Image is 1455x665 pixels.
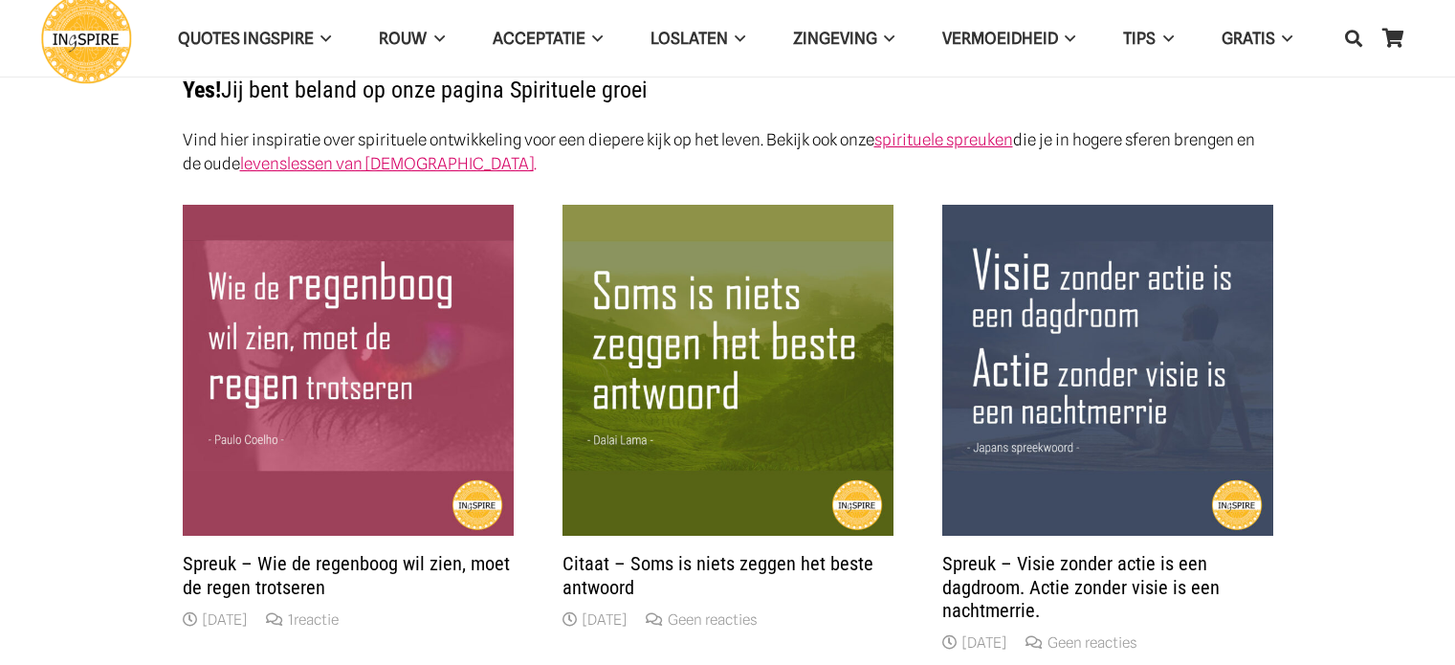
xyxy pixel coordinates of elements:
span: Zingeving Menu [877,14,894,62]
span: QUOTES INGSPIRE [178,29,314,48]
span: GRATIS [1222,29,1275,48]
a: Spreuk – Visie zonder actie is een dagdroom. Actie zonder visie is een nachtmerrie. [942,205,1273,536]
span: TIPS Menu [1156,14,1173,62]
span: ROUW [379,29,427,48]
span: VERMOEIDHEID Menu [1058,14,1075,62]
time: [DATE] [562,608,627,632]
a: TIPSTIPS Menu [1099,14,1197,63]
span: QUOTES INGSPIRE Menu [314,14,331,62]
span: ROUW Menu [427,14,444,62]
a: Spreuk – Wie de regenboog wil zien, moet de regen trotseren [183,552,510,598]
u: levenslessen van [DEMOGRAPHIC_DATA] [240,154,534,173]
a: Citaat – Soms is niets zeggen het beste antwoord [562,552,873,598]
a: levenslessen van [DEMOGRAPHIC_DATA]. [240,154,537,173]
strong: Yes! [183,77,221,103]
a: AcceptatieAcceptatie Menu [469,14,627,63]
span: GRATIS Menu [1275,14,1292,62]
span: Acceptatie [493,29,585,48]
img: Spreuk: Soms is niets zeggen het beste antwoord [562,205,893,536]
span: TIPS [1123,29,1156,48]
span: reactie [294,608,339,632]
a: Spreuk – Wie de regenboog wil zien, moet de regen trotseren [183,205,514,536]
p: Vind hier inspiratie over spirituele ontwikkeling voor een diepere kijk op het leven. Bekijk ook ... [183,128,1273,176]
a: VERMOEIDHEIDVERMOEIDHEID Menu [918,14,1099,63]
time: [DATE] [183,608,247,632]
a: 1reactie [288,610,294,629]
h2: Jij bent beland op onze pagina Spirituele groei [183,77,1273,104]
a: Geen reacties [668,610,758,629]
a: spirituele spreuken [874,130,1013,149]
span: Zingeving [793,29,877,48]
a: ROUWROUW Menu [355,14,468,63]
img: Spreuk: Visie zonder actie is een dagdroom. Actie zonder visie is een nachtmerrie [942,205,1273,536]
a: LoslatenLoslaten Menu [627,14,769,63]
img: Spreuk: Wie de regenboog wil zien, moet de regen trotseren [183,205,514,536]
a: Geen reacties [1047,633,1137,652]
time: [DATE] [942,631,1006,654]
a: Citaat – Soms is niets zeggen het beste antwoord [562,205,893,536]
a: QUOTES INGSPIREQUOTES INGSPIRE Menu [154,14,355,63]
a: GRATISGRATIS Menu [1198,14,1316,63]
span: Loslaten Menu [728,14,745,62]
a: ZingevingZingeving Menu [769,14,918,63]
a: Spreuk – Visie zonder actie is een dagdroom. Actie zonder visie is een nachtmerrie. [942,552,1220,622]
a: Zoeken [1334,14,1373,62]
span: Acceptatie Menu [585,14,603,62]
span: Loslaten [650,29,728,48]
span: VERMOEIDHEID [942,29,1058,48]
